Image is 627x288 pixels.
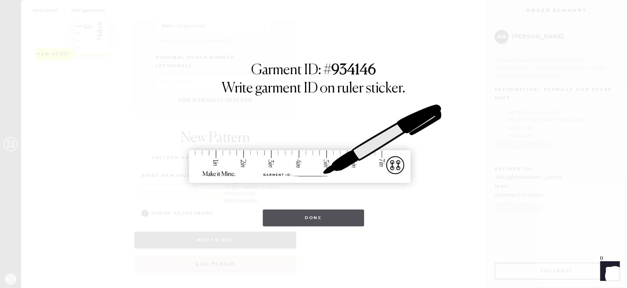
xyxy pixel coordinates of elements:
[594,256,624,287] iframe: Front Chat
[251,62,376,80] h1: Garment ID: #
[331,63,376,77] strong: 934146
[222,80,405,97] h1: Write garment ID on ruler sticker.
[182,87,445,203] img: ruler-sticker-sharpie.svg
[263,210,365,226] button: Done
